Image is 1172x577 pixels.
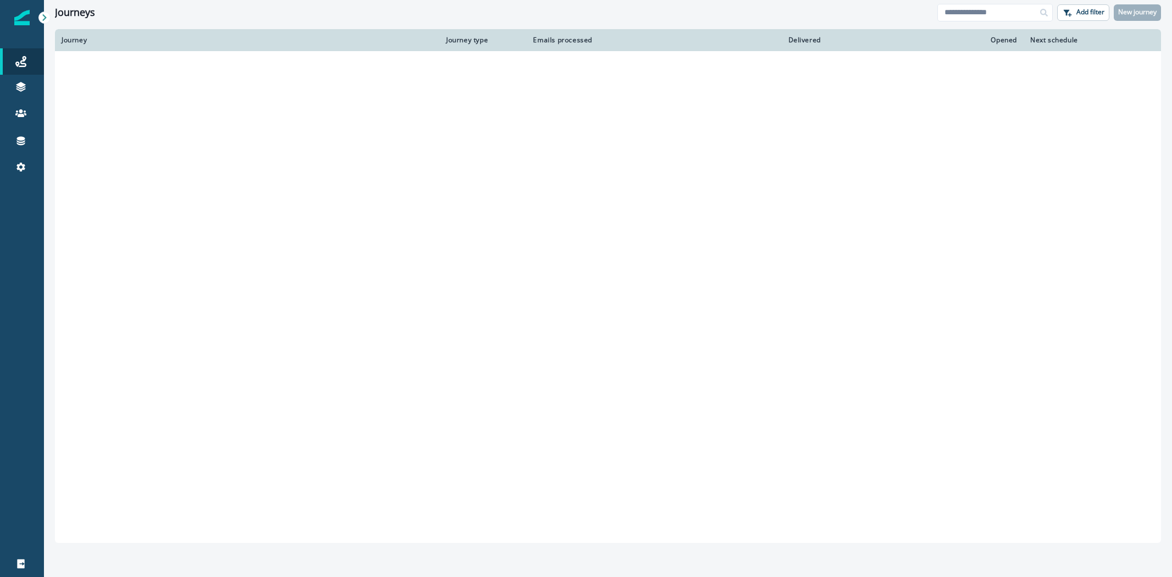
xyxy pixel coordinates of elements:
[55,7,95,19] h1: Journeys
[1076,8,1104,16] p: Add filter
[1030,36,1127,45] div: Next schedule
[446,36,515,45] div: Journey type
[606,36,821,45] div: Delivered
[1057,4,1109,21] button: Add filter
[529,36,592,45] div: Emails processed
[62,36,433,45] div: Journey
[1114,4,1161,21] button: New journey
[1118,8,1157,16] p: New journey
[834,36,1017,45] div: Opened
[14,10,30,25] img: Inflection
